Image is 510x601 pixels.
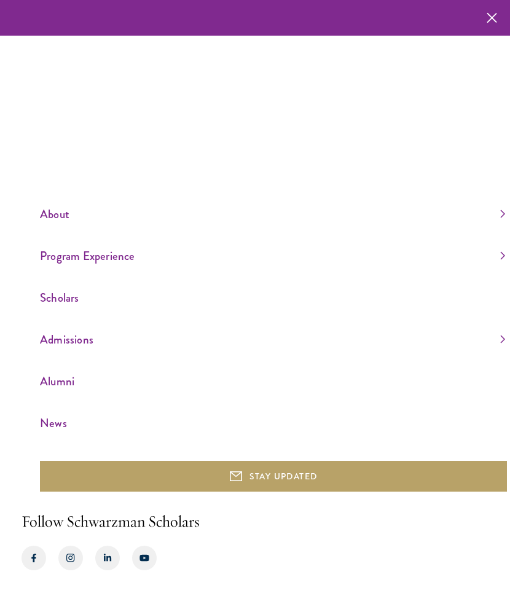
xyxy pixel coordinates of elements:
[22,510,488,533] h2: Follow Schwarzman Scholars
[40,288,505,308] a: Scholars
[40,329,505,350] a: Admissions
[40,246,505,266] a: Program Experience
[40,371,505,391] a: Alumni
[40,204,505,224] a: About
[40,413,505,433] a: News
[40,461,507,492] button: STAY UPDATED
